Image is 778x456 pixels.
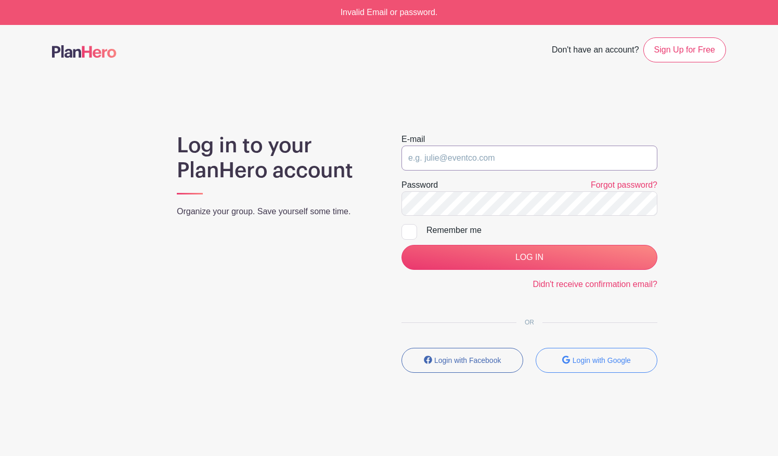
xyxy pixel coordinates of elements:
[536,348,657,373] button: Login with Google
[401,179,438,191] label: Password
[401,146,657,171] input: e.g. julie@eventco.com
[177,205,377,218] p: Organize your group. Save yourself some time.
[426,224,657,237] div: Remember me
[401,245,657,270] input: LOG IN
[401,133,425,146] label: E-mail
[177,133,377,183] h1: Log in to your PlanHero account
[52,45,116,58] img: logo-507f7623f17ff9eddc593b1ce0a138ce2505c220e1c5a4e2b4648c50719b7d32.svg
[401,348,523,373] button: Login with Facebook
[643,37,726,62] a: Sign Up for Free
[516,319,542,326] span: OR
[552,40,639,62] span: Don't have an account?
[434,356,501,364] small: Login with Facebook
[573,356,631,364] small: Login with Google
[591,180,657,189] a: Forgot password?
[533,280,657,289] a: Didn't receive confirmation email?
